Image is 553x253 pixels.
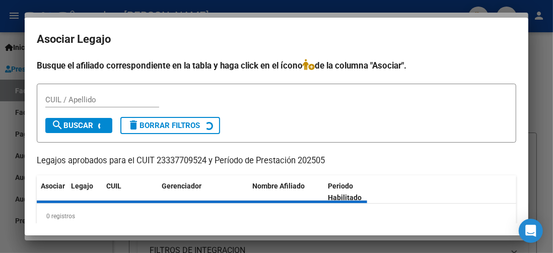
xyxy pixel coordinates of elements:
[324,175,392,209] datatable-header-cell: Periodo Habilitado
[519,219,543,243] div: Open Intercom Messenger
[51,119,63,131] mat-icon: search
[158,175,248,209] datatable-header-cell: Gerenciador
[328,182,362,202] span: Periodo Habilitado
[127,119,140,131] mat-icon: delete
[248,175,324,209] datatable-header-cell: Nombre Afiliado
[37,155,516,167] p: Legajos aprobados para el CUIT 23337709524 y Período de Prestación 202505
[45,118,112,133] button: Buscar
[71,182,93,190] span: Legajo
[120,117,220,134] button: Borrar Filtros
[41,182,65,190] span: Asociar
[162,182,201,190] span: Gerenciador
[37,30,516,49] h2: Asociar Legajo
[37,175,67,209] datatable-header-cell: Asociar
[37,204,516,229] div: 0 registros
[106,182,121,190] span: CUIL
[37,59,516,72] h4: Busque el afiliado correspondiente en la tabla y haga click en el ícono de la columna "Asociar".
[252,182,305,190] span: Nombre Afiliado
[67,175,102,209] datatable-header-cell: Legajo
[102,175,158,209] datatable-header-cell: CUIL
[51,121,93,130] span: Buscar
[127,121,200,130] span: Borrar Filtros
